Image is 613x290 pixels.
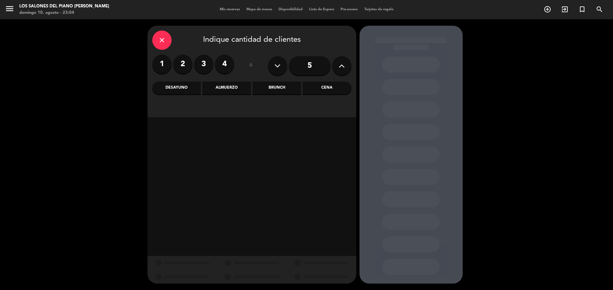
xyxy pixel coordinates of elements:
[152,82,201,94] div: Desayuno
[215,55,234,74] label: 4
[596,5,603,13] i: search
[337,8,361,11] span: Pre-acceso
[173,55,192,74] label: 2
[194,55,213,74] label: 3
[19,3,109,10] div: Los Salones del Piano [PERSON_NAME]
[561,5,569,13] i: exit_to_app
[578,5,586,13] i: turned_in_not
[158,36,166,44] i: close
[303,82,351,94] div: Cena
[152,31,351,50] div: Indique cantidad de clientes
[275,8,306,11] span: Disponibilidad
[544,5,551,13] i: add_circle_outline
[253,82,301,94] div: Brunch
[152,55,172,74] label: 1
[5,4,14,16] button: menu
[241,55,262,77] div: ó
[361,8,397,11] span: Tarjetas de regalo
[217,8,243,11] span: Mis reservas
[5,4,14,13] i: menu
[202,82,251,94] div: Almuerzo
[306,8,337,11] span: Lista de Espera
[19,10,109,16] div: domingo 10. agosto - 23:04
[243,8,275,11] span: Mapa de mesas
